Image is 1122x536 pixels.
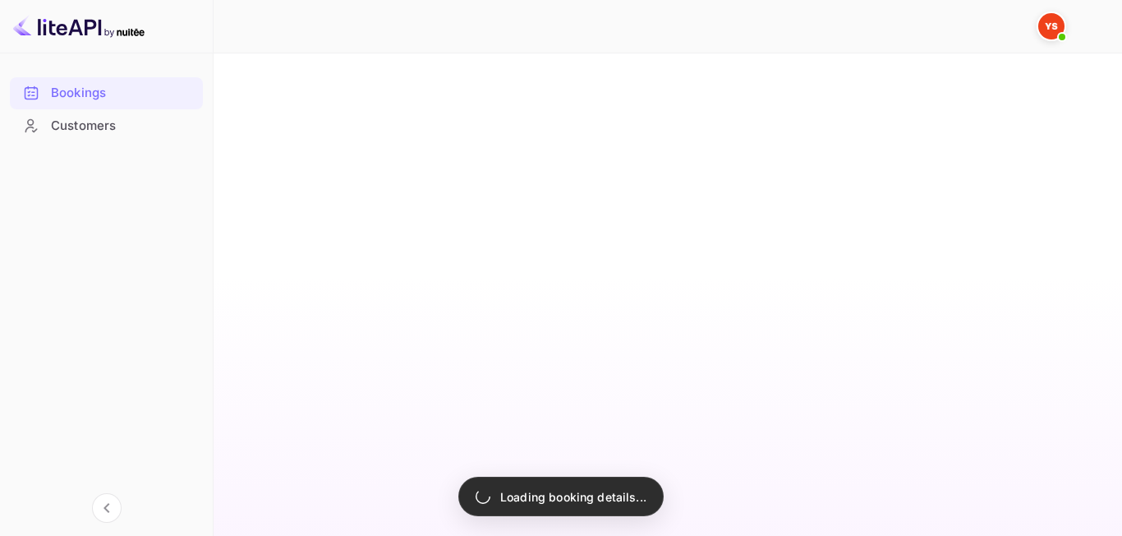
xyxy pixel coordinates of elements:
div: Bookings [51,84,195,103]
div: Customers [10,110,203,142]
div: Customers [51,117,195,136]
a: Customers [10,110,203,141]
p: Loading booking details... [500,488,646,506]
div: Bookings [10,77,203,109]
img: LiteAPI logo [13,13,145,39]
a: Bookings [10,77,203,108]
button: Collapse navigation [92,493,122,523]
img: Yandex Support [1038,13,1065,39]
